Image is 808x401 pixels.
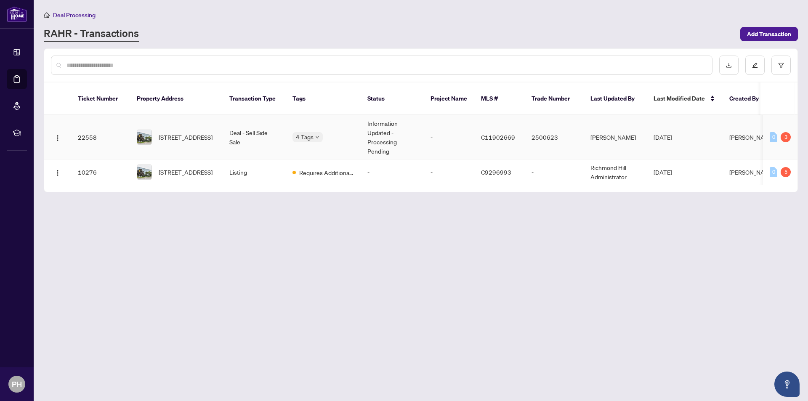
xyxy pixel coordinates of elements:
[729,133,775,141] span: [PERSON_NAME]
[361,159,424,185] td: -
[752,62,758,68] span: edit
[51,130,64,144] button: Logo
[159,133,213,142] span: [STREET_ADDRESS]
[54,170,61,176] img: Logo
[44,12,50,18] span: home
[137,165,151,179] img: thumbnail-img
[51,165,64,179] button: Logo
[223,82,286,115] th: Transaction Type
[584,159,647,185] td: Richmond Hill Administrator
[781,167,791,177] div: 5
[726,62,732,68] span: download
[299,168,354,177] span: Requires Additional Docs
[223,115,286,159] td: Deal - Sell Side Sale
[481,133,515,141] span: C11902669
[137,130,151,144] img: thumbnail-img
[654,168,672,176] span: [DATE]
[71,159,130,185] td: 10276
[361,115,424,159] td: Information Updated - Processing Pending
[584,82,647,115] th: Last Updated By
[286,82,361,115] th: Tags
[361,82,424,115] th: Status
[774,372,800,397] button: Open asap
[719,56,739,75] button: download
[771,56,791,75] button: filter
[296,132,314,142] span: 4 Tags
[654,94,705,103] span: Last Modified Date
[53,11,96,19] span: Deal Processing
[71,115,130,159] td: 22558
[130,82,223,115] th: Property Address
[723,82,773,115] th: Created By
[770,167,777,177] div: 0
[71,82,130,115] th: Ticket Number
[584,115,647,159] td: [PERSON_NAME]
[315,135,319,139] span: down
[745,56,765,75] button: edit
[525,115,584,159] td: 2500623
[654,133,672,141] span: [DATE]
[525,82,584,115] th: Trade Number
[481,168,511,176] span: C9296993
[424,159,474,185] td: -
[770,132,777,142] div: 0
[729,168,775,176] span: [PERSON_NAME]
[424,82,474,115] th: Project Name
[424,115,474,159] td: -
[223,159,286,185] td: Listing
[44,27,139,42] a: RAHR - Transactions
[747,27,791,41] span: Add Transaction
[740,27,798,41] button: Add Transaction
[12,378,22,390] span: PH
[7,6,27,22] img: logo
[647,82,723,115] th: Last Modified Date
[159,167,213,177] span: [STREET_ADDRESS]
[778,62,784,68] span: filter
[474,82,525,115] th: MLS #
[54,135,61,141] img: Logo
[525,159,584,185] td: -
[781,132,791,142] div: 3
